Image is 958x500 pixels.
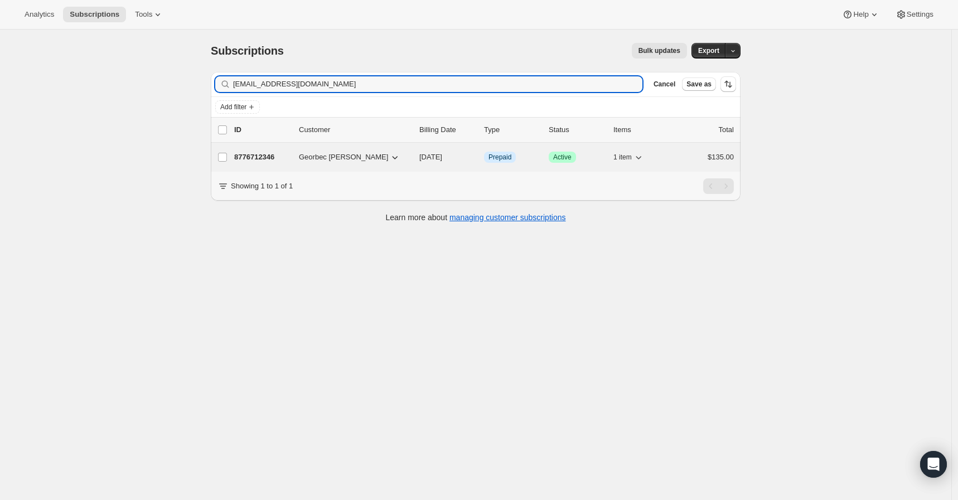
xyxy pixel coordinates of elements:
[691,43,726,59] button: Export
[70,10,119,19] span: Subscriptions
[853,10,868,19] span: Help
[638,46,680,55] span: Bulk updates
[234,152,290,163] p: 8776712346
[386,212,566,223] p: Learn more about
[234,124,290,135] p: ID
[233,76,642,92] input: Filter subscribers
[835,7,886,22] button: Help
[698,46,719,55] span: Export
[419,124,475,135] p: Billing Date
[63,7,126,22] button: Subscriptions
[484,124,540,135] div: Type
[649,77,680,91] button: Cancel
[907,10,933,19] span: Settings
[234,149,734,165] div: 8776712346Georbec [PERSON_NAME][DATE]InfoPrepaidSuccessActive1 item$135.00
[632,43,687,59] button: Bulk updates
[231,181,293,192] p: Showing 1 to 1 of 1
[549,124,604,135] p: Status
[215,100,260,114] button: Add filter
[449,213,566,222] a: managing customer subscriptions
[613,153,632,162] span: 1 item
[419,153,442,161] span: [DATE]
[719,124,734,135] p: Total
[703,178,734,194] nav: Pagination
[654,80,675,89] span: Cancel
[920,451,947,478] div: Open Intercom Messenger
[299,124,410,135] p: Customer
[128,7,170,22] button: Tools
[211,45,284,57] span: Subscriptions
[720,76,736,92] button: Sort the results
[299,152,388,163] span: Georbec [PERSON_NAME]
[25,10,54,19] span: Analytics
[889,7,940,22] button: Settings
[292,148,404,166] button: Georbec [PERSON_NAME]
[613,124,669,135] div: Items
[234,124,734,135] div: IDCustomerBilling DateTypeStatusItemsTotal
[220,103,246,111] span: Add filter
[708,153,734,161] span: $135.00
[135,10,152,19] span: Tools
[682,77,716,91] button: Save as
[488,153,511,162] span: Prepaid
[18,7,61,22] button: Analytics
[686,80,712,89] span: Save as
[553,153,572,162] span: Active
[613,149,644,165] button: 1 item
